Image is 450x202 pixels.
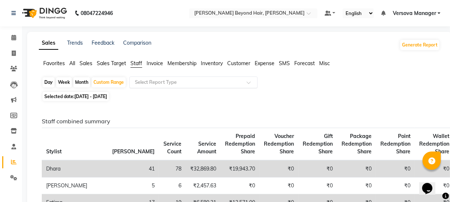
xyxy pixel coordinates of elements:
[73,77,90,87] div: Month
[298,160,337,177] td: ₹0
[159,177,186,194] td: 6
[108,160,159,177] td: 41
[80,60,92,67] span: Sales
[123,40,151,46] a: Comparison
[112,148,155,155] span: [PERSON_NAME]
[376,160,415,177] td: ₹0
[337,177,376,194] td: ₹0
[337,160,376,177] td: ₹0
[108,177,159,194] td: 5
[69,60,75,67] span: All
[225,133,255,155] span: Prepaid Redemption Share
[259,177,298,194] td: ₹0
[130,60,142,67] span: Staff
[46,148,62,155] span: Stylist
[43,60,65,67] span: Favorites
[42,118,434,125] h6: Staff combined summary
[74,94,107,99] span: [DATE] - [DATE]
[163,141,181,155] span: Service Count
[380,133,410,155] span: Point Redemption Share
[186,160,221,177] td: ₹32,869.80
[221,160,259,177] td: ₹19,943.70
[81,3,113,23] b: 08047224946
[221,177,259,194] td: ₹0
[298,177,337,194] td: ₹0
[167,60,196,67] span: Membership
[294,60,315,67] span: Forecast
[259,160,298,177] td: ₹0
[319,60,330,67] span: Misc
[303,133,333,155] span: Gift Redemption Share
[393,10,436,17] span: Versova Manager
[227,60,250,67] span: Customer
[42,160,108,177] td: Dhara
[43,92,109,101] span: Selected date:
[186,177,221,194] td: ₹2,457.63
[39,37,58,50] a: Sales
[92,77,126,87] div: Custom Range
[264,133,294,155] span: Voucher Redemption Share
[43,77,55,87] div: Day
[42,177,108,194] td: [PERSON_NAME]
[419,173,443,195] iframe: chat widget
[255,60,274,67] span: Expense
[67,40,83,46] a: Trends
[56,77,72,87] div: Week
[92,40,114,46] a: Feedback
[279,60,290,67] span: SMS
[147,60,163,67] span: Invoice
[159,160,186,177] td: 78
[97,60,126,67] span: Sales Target
[400,40,439,50] button: Generate Report
[201,60,223,67] span: Inventory
[19,3,69,23] img: logo
[197,141,216,155] span: Service Amount
[342,133,372,155] span: Package Redemption Share
[376,177,415,194] td: ₹0
[419,133,449,155] span: Wallet Redemption Share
